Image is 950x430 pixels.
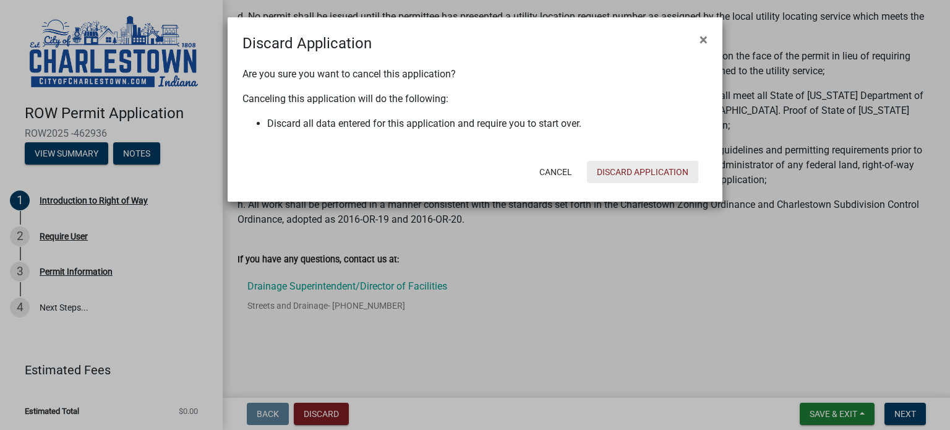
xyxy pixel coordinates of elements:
[242,67,708,82] p: Are you sure you want to cancel this application?
[242,92,708,106] p: Canceling this application will do the following:
[587,161,698,183] button: Discard Application
[242,32,372,54] h4: Discard Application
[700,31,708,48] span: ×
[690,22,717,57] button: Close
[267,116,708,131] li: Discard all data entered for this application and require you to start over.
[529,161,582,183] button: Cancel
